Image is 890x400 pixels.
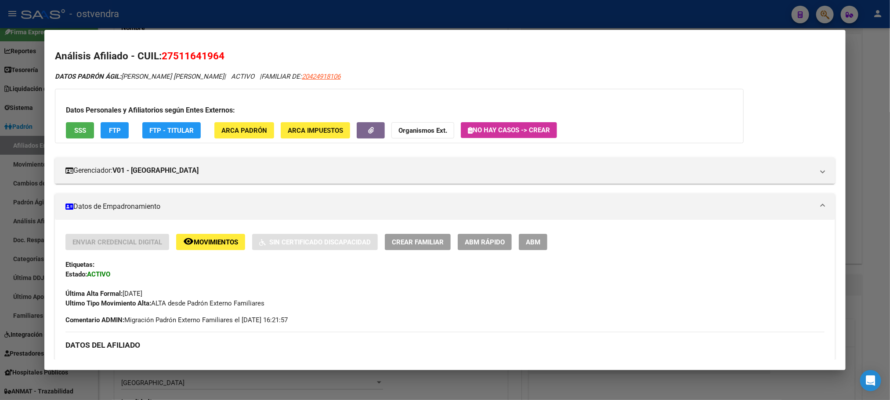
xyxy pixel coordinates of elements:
[176,234,245,250] button: Movimientos
[65,359,91,367] strong: Apellido:
[458,234,512,250] button: ABM Rápido
[72,238,162,246] span: Enviar Credencial Digital
[302,73,340,80] span: 20424918106
[65,359,194,367] span: [PERSON_NAME] [PERSON_NAME]
[445,359,538,367] span: 1139255925
[860,370,881,391] div: Open Intercom Messenger
[74,127,86,135] span: SSS
[252,234,378,250] button: Sin Certificado Discapacidad
[55,73,224,80] span: [PERSON_NAME] [PERSON_NAME]
[468,126,550,134] span: No hay casos -> Crear
[183,236,194,247] mat-icon: remove_red_eye
[55,73,121,80] strong: DATOS PADRÓN ÁGIL:
[269,238,371,246] span: Sin Certificado Discapacidad
[281,122,350,138] button: ARCA Impuestos
[162,50,224,62] span: 27511641964
[519,234,547,250] button: ABM
[66,105,733,116] h3: Datos Personales y Afiliatorios según Entes Externos:
[392,238,444,246] span: Crear Familiar
[65,165,814,176] mat-panel-title: Gerenciador:
[398,127,447,135] strong: Organismos Ext.
[55,157,835,184] mat-expansion-panel-header: Gerenciador:V01 - [GEOGRAPHIC_DATA]
[65,290,142,298] span: [DATE]
[101,122,129,138] button: FTP
[465,238,505,246] span: ABM Rápido
[142,122,201,138] button: FTP - Titular
[526,238,540,246] span: ABM
[55,49,835,64] h2: Análisis Afiliado - CUIL:
[214,122,274,138] button: ARCA Padrón
[65,261,94,269] strong: Etiquetas:
[65,299,151,307] strong: Ultimo Tipo Movimiento Alta:
[391,122,454,138] button: Organismos Ext.
[65,234,169,250] button: Enviar Credencial Digital
[65,299,264,307] span: ALTA desde Padrón Externo Familiares
[65,340,824,350] h3: DATOS DEL AFILIADO
[109,127,121,135] span: FTP
[112,165,199,176] strong: V01 - [GEOGRAPHIC_DATA]
[87,270,110,278] strong: ACTIVO
[65,315,288,325] span: Migración Padrón Externo Familiares el [DATE] 16:21:57
[385,234,451,250] button: Crear Familiar
[55,193,835,220] mat-expansion-panel-header: Datos de Empadronamiento
[288,127,343,135] span: ARCA Impuestos
[461,122,557,138] button: No hay casos -> Crear
[55,73,340,80] i: | ACTIVO |
[65,316,124,324] strong: Comentario ADMIN:
[149,127,194,135] span: FTP - Titular
[445,359,503,367] strong: Teléfono Particular:
[221,127,267,135] span: ARCA Padrón
[194,238,238,246] span: Movimientos
[65,201,814,212] mat-panel-title: Datos de Empadronamiento
[261,73,340,80] span: FAMILIAR DE:
[65,270,87,278] strong: Estado:
[65,290,123,298] strong: Última Alta Formal:
[66,122,94,138] button: SSS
